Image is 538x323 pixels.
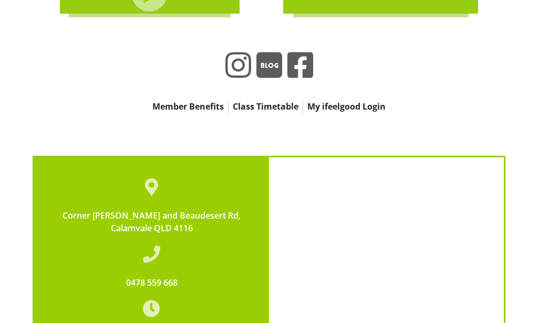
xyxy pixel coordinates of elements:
a: Member Benefits [148,99,228,114]
nav: apbct__label_id__gravity_form [90,99,448,114]
a: Class Timetable [229,99,303,114]
span: Corner [PERSON_NAME] and Beaudesert Rd, Calamvale QLD 4116 [63,210,241,234]
a: 0478 559 668 [126,277,178,288]
a: My ifeelgood Login [303,99,390,114]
